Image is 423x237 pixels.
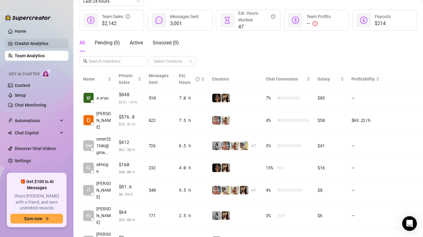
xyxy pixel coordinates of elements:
[317,212,344,219] div: $6
[212,186,221,194] img: YL
[87,187,91,194] span: IT
[80,70,115,88] th: Name
[15,146,56,151] a: Discover Viral Videos
[10,193,63,211] span: Share [PERSON_NAME] with a friend, and earn unlimited rewards
[155,17,163,24] span: message
[266,187,276,194] span: 4 %
[119,169,141,175] span: $ 40.00 /h
[251,187,256,194] span: + 1
[348,203,383,228] td: —
[170,20,199,27] span: 3,001
[221,141,230,150] img: YL
[96,95,110,101] span: שגיא א.
[313,21,317,26] span: exclamation-circle
[238,23,275,31] span: 47
[15,83,30,88] a: Content
[89,58,139,65] input: Search members
[119,216,141,223] span: $ 25.60 /h
[10,214,63,224] button: Earn nowarrow-right
[8,131,12,135] img: Chat Copilot
[179,212,205,219] div: 2.5 h
[102,20,130,27] span: $2,142
[15,93,26,98] a: Setup
[221,116,230,125] img: Green
[86,212,91,219] span: YU
[375,14,391,19] span: Payouts
[5,15,51,21] img: logo-BBDzfeDw.svg
[348,88,383,108] td: —
[83,115,94,125] img: Dana Roz
[317,95,344,101] div: $85
[8,118,13,123] span: thunderbolt
[119,139,141,146] span: $412
[221,211,230,220] img: AD
[96,161,111,175] span: almog e.
[402,216,417,231] div: Open Intercom Messenger
[348,178,383,203] td: —
[149,95,172,101] div: 510
[45,216,49,221] span: arrow-right
[80,39,85,47] div: All
[179,187,205,194] div: 9.5 h
[83,93,94,103] img: שגיא אשר
[266,142,276,149] span: 3 %
[85,142,92,149] span: OM
[119,209,141,216] span: $64
[266,117,276,124] span: 4 %
[119,99,141,105] span: $ 121.14 /h
[15,29,26,34] a: Home
[221,94,230,102] img: AD
[119,113,141,121] span: $576.8
[119,183,141,190] span: $81.6
[86,164,91,171] span: AL
[351,117,380,124] div: $69.22 /h
[189,59,192,63] span: team
[306,20,331,27] div: —
[231,141,239,150] img: Green
[348,159,383,178] td: —
[87,17,95,24] span: dollar-circle
[126,13,130,20] span: info-circle
[179,95,205,101] div: 7.0 h
[375,20,391,27] span: $214
[317,164,344,171] div: $16
[15,128,58,138] span: Chat Copilot
[149,212,172,219] div: 171
[179,142,205,149] div: 6.5 h
[95,39,120,47] div: Pending ( 0 )
[96,136,111,156] span: omer321hiki@gma…
[149,142,172,149] div: 726
[179,72,200,86] div: Est. Hours
[96,110,111,130] span: [PERSON_NAME]
[292,17,299,24] span: dollar-circle
[119,91,141,98] span: $848
[266,212,276,219] span: 3 %
[24,216,42,221] span: Earn now
[15,53,45,58] a: Team Analytics
[119,121,141,127] span: $ 76.91 /h
[96,205,111,226] span: [PERSON_NAME]
[266,77,298,81] span: Chat Conversion
[15,116,58,126] span: Automations
[119,191,141,197] span: $ 8.59 /h
[179,164,205,171] div: 4.0 h
[170,14,199,19] span: Messages Sent
[224,17,231,24] span: hourglass
[130,40,143,46] span: Active
[102,13,130,20] div: Team Sales
[149,73,169,85] span: Messages Sent
[240,141,248,150] img: Prinssesa4u
[15,103,46,107] a: Chat Monitoring
[212,94,221,102] img: D
[231,186,239,194] img: Green
[212,141,221,150] img: A
[238,10,275,23] div: Est. Hours Worked
[221,164,230,172] img: AD
[212,116,221,125] img: YL
[240,186,248,194] img: AD
[212,164,221,172] img: D
[221,186,230,194] img: Prinssesa4u
[10,179,63,191] span: 🎁 Get $100 in AI Messages
[119,73,133,85] span: Private Sales
[42,69,51,78] img: AI Chatter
